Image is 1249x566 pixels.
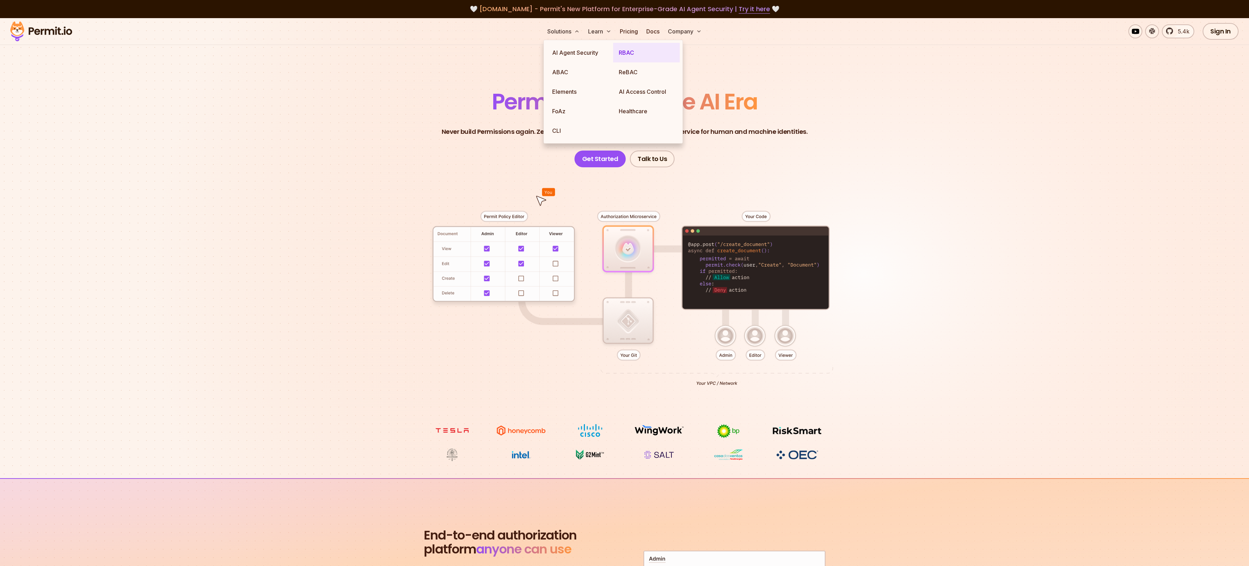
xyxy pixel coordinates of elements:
[17,4,1232,14] div: 🤍 🤍
[775,449,820,460] img: OEC
[547,82,613,101] a: Elements
[613,82,680,101] a: AI Access Control
[547,121,613,140] a: CLI
[479,5,770,13] span: [DOMAIN_NAME] - Permit's New Platform for Enterprise-Grade AI Agent Security |
[1162,24,1194,38] a: 5.4k
[424,528,577,542] span: End-to-end authorization
[613,62,680,82] a: ReBAC
[544,24,582,38] button: Solutions
[702,448,754,461] img: Casa dos Ventos
[426,448,478,461] img: Maricopa County Recorder\'s Office
[739,5,770,14] a: Try it here
[665,24,705,38] button: Company
[633,448,685,461] img: salt
[1174,27,1189,36] span: 5.4k
[7,20,75,43] img: Permit logo
[613,101,680,121] a: Healthcare
[702,424,754,438] img: bp
[547,43,613,62] a: AI Agent Security
[495,448,547,461] img: Intel
[613,43,680,62] a: RBAC
[476,540,571,558] span: anyone can use
[442,127,808,137] p: Never build Permissions again. Zero-latency fine-grained authorization as a service for human and...
[1203,23,1239,40] a: Sign In
[564,448,616,461] img: G2mint
[426,424,478,437] img: tesla
[633,424,685,437] img: Wingwork
[643,24,662,38] a: Docs
[547,101,613,121] a: FoAz
[495,424,547,437] img: Honeycomb
[630,151,675,167] a: Talk to Us
[564,424,616,437] img: Cisco
[492,86,757,117] span: Permissions for The AI Era
[617,24,641,38] a: Pricing
[424,528,577,556] h2: platform
[574,151,626,167] a: Get Started
[771,424,823,437] img: Risksmart
[547,62,613,82] a: ABAC
[585,24,614,38] button: Learn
